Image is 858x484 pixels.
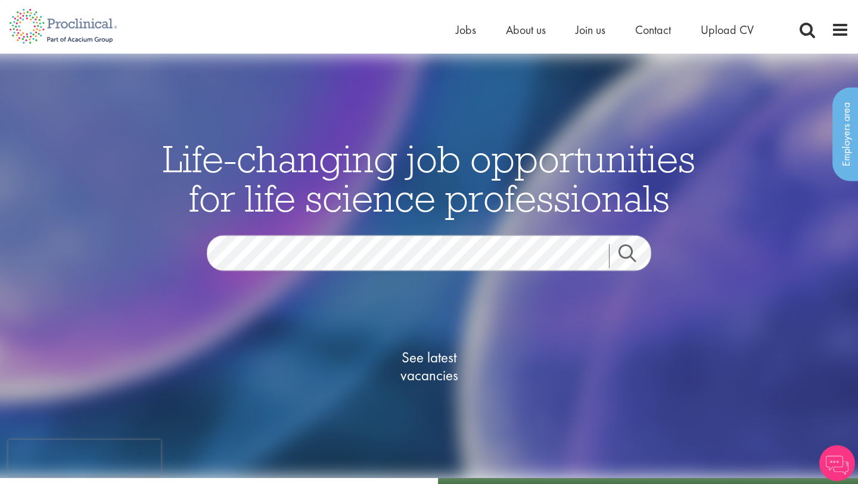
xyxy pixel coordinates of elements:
span: See latest vacancies [369,348,489,384]
img: Chatbot [819,445,855,481]
a: Contact [635,22,671,38]
iframe: reCAPTCHA [8,440,161,476]
a: Job search submit button [609,244,660,268]
span: Life-changing job opportunities for life science professionals [163,134,695,221]
a: Join us [576,22,605,38]
a: About us [506,22,546,38]
a: See latestvacancies [369,300,489,432]
a: Jobs [456,22,476,38]
a: Upload CV [701,22,754,38]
